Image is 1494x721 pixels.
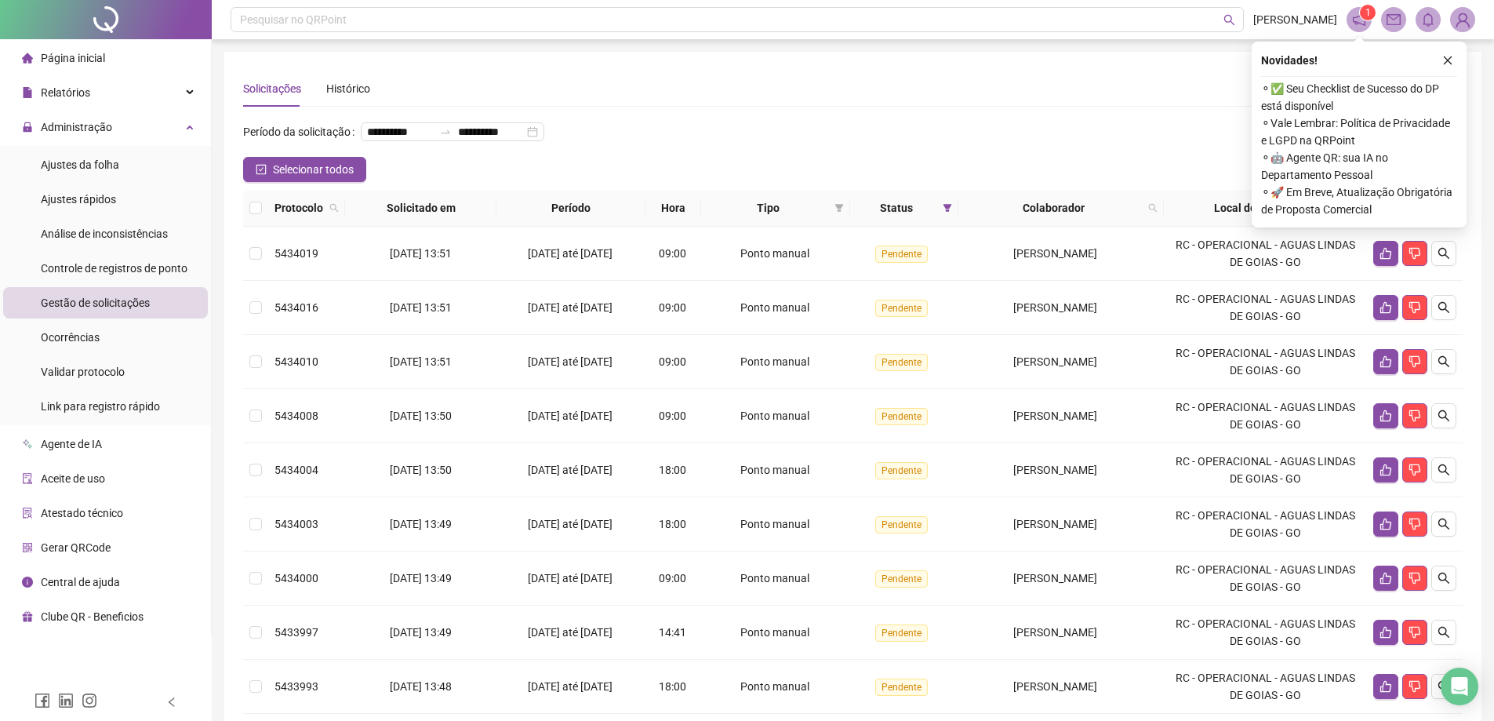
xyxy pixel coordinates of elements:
span: search [1223,14,1235,26]
span: search [1148,203,1158,213]
span: dislike [1409,410,1421,422]
label: Período da solicitação [243,119,361,144]
th: Hora [645,190,702,227]
th: Período [496,190,645,227]
span: 5434010 [274,355,318,368]
span: Administração [41,121,112,133]
span: Pendente [875,570,928,588]
span: close [1442,55,1453,66]
span: Página inicial [41,52,105,64]
span: [DATE] 13:48 [390,680,452,693]
span: [DATE] 13:49 [390,572,452,584]
span: ⚬ 🚀 Em Breve, Atualização Obrigatória de Proposta Comercial [1261,184,1457,218]
span: Agente de IA [41,438,102,450]
span: 5433993 [274,680,318,693]
span: search [1438,680,1450,693]
span: [DATE] 13:51 [390,301,452,314]
span: Ponto manual [740,572,809,584]
span: [DATE] 13:51 [390,247,452,260]
span: filter [834,203,844,213]
td: RC - OPERACIONAL - AGUAS LINDAS DE GOIAS - GO [1164,335,1367,389]
span: Aceite de uso [41,472,105,485]
td: RC - OPERACIONAL - AGUAS LINDAS DE GOIAS - GO [1164,497,1367,552]
th: Solicitado em [345,190,496,227]
span: Status [856,199,937,217]
span: like [1379,518,1392,530]
span: like [1379,680,1392,693]
div: Solicitações [243,80,301,97]
span: Ponto manual [740,301,809,314]
span: search [1145,196,1161,220]
span: Controle de registros de ponto [41,262,187,275]
td: RC - OPERACIONAL - AGUAS LINDAS DE GOIAS - GO [1164,227,1367,281]
span: 09:00 [659,572,686,584]
span: file [22,87,33,98]
span: search [1438,301,1450,314]
span: Análise de inconsistências [41,228,168,240]
span: Colaborador [965,199,1142,217]
span: Novidades ! [1261,52,1318,69]
span: 09:00 [659,355,686,368]
span: Validar protocolo [41,366,125,378]
span: instagram [82,693,97,708]
span: 14:41 [659,626,686,639]
span: [PERSON_NAME] [1253,11,1337,28]
td: RC - OPERACIONAL - AGUAS LINDAS DE GOIAS - GO [1164,552,1367,606]
span: facebook [35,693,50,708]
span: [DATE] até [DATE] [528,626,613,639]
span: dislike [1409,680,1421,693]
span: 5434004 [274,464,318,476]
span: like [1379,301,1392,314]
span: 18:00 [659,464,686,476]
span: [PERSON_NAME] [1013,518,1097,530]
td: RC - OPERACIONAL - AGUAS LINDAS DE GOIAS - GO [1164,443,1367,497]
span: 5434008 [274,410,318,422]
span: search [326,196,342,220]
span: [PERSON_NAME] [1013,626,1097,639]
span: Ponto manual [740,464,809,476]
sup: 1 [1360,5,1376,20]
td: RC - OPERACIONAL - AGUAS LINDAS DE GOIAS - GO [1164,281,1367,335]
span: [DATE] 13:49 [390,626,452,639]
span: Link para registro rápido [41,400,160,413]
span: dislike [1409,572,1421,584]
span: search [1438,572,1450,584]
span: left [166,697,177,708]
span: [PERSON_NAME] [1013,410,1097,422]
span: ⚬ ✅ Seu Checklist de Sucesso do DP está disponível [1261,80,1457,115]
span: Pendente [875,625,928,642]
span: [DATE] 13:50 [390,464,452,476]
span: Ponto manual [740,626,809,639]
span: to [439,126,452,138]
span: 09:00 [659,247,686,260]
span: linkedin [58,693,74,708]
span: search [1438,518,1450,530]
span: Ponto manual [740,518,809,530]
span: Ponto manual [740,680,809,693]
span: search [329,203,339,213]
span: 18:00 [659,518,686,530]
span: Tipo [707,199,827,217]
span: Local de trabalho [1170,199,1345,217]
span: [DATE] até [DATE] [528,410,613,422]
span: [DATE] até [DATE] [528,518,613,530]
span: [DATE] até [DATE] [528,464,613,476]
td: RC - OPERACIONAL - AGUAS LINDAS DE GOIAS - GO [1164,660,1367,714]
span: filter [943,203,952,213]
span: Pendente [875,679,928,696]
span: [DATE] 13:51 [390,355,452,368]
span: search [1438,247,1450,260]
span: filter [831,196,847,220]
span: [DATE] até [DATE] [528,247,613,260]
span: swap-right [439,126,452,138]
span: 5434019 [274,247,318,260]
span: qrcode [22,542,33,553]
span: solution [22,508,33,519]
span: 5433997 [274,626,318,639]
span: [PERSON_NAME] [1013,355,1097,368]
span: notification [1352,13,1366,27]
span: Ponto manual [740,410,809,422]
span: like [1379,355,1392,368]
span: [DATE] até [DATE] [528,572,613,584]
span: info-circle [22,577,33,588]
